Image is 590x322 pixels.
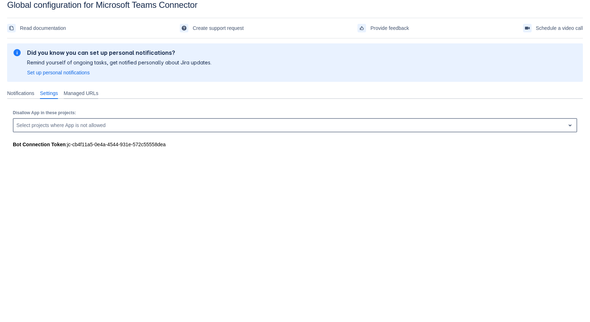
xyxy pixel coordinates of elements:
[180,22,244,34] a: Create support request
[524,25,530,31] span: videoCall
[7,22,66,34] a: Read documentation
[13,142,66,147] strong: Bot Connection Token
[7,90,34,97] span: Notifications
[13,110,577,115] p: Disallow App in these projects:
[566,121,574,130] span: open
[193,22,244,34] span: Create support request
[16,122,106,129] div: Select projects where App is not allowed
[27,49,212,56] h2: Did you know you can set up personal notifications?
[370,22,409,34] span: Provide feedback
[64,90,98,97] span: Managed URLs
[357,22,409,34] a: Provide feedback
[536,22,583,34] span: Schedule a video call
[20,22,66,34] span: Read documentation
[13,48,21,57] span: information
[13,141,577,148] div: : jc-cb4f11a5-0e4a-4544-931e-572c55558dea
[181,25,187,31] span: support
[523,22,583,34] a: Schedule a video call
[27,59,212,66] p: Remind yourself of ongoing tasks, get notified personally about Jira updates.
[40,90,58,97] span: Settings
[27,69,90,76] a: Set up personal notifications
[9,25,14,31] span: documentation
[359,25,365,31] span: feedback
